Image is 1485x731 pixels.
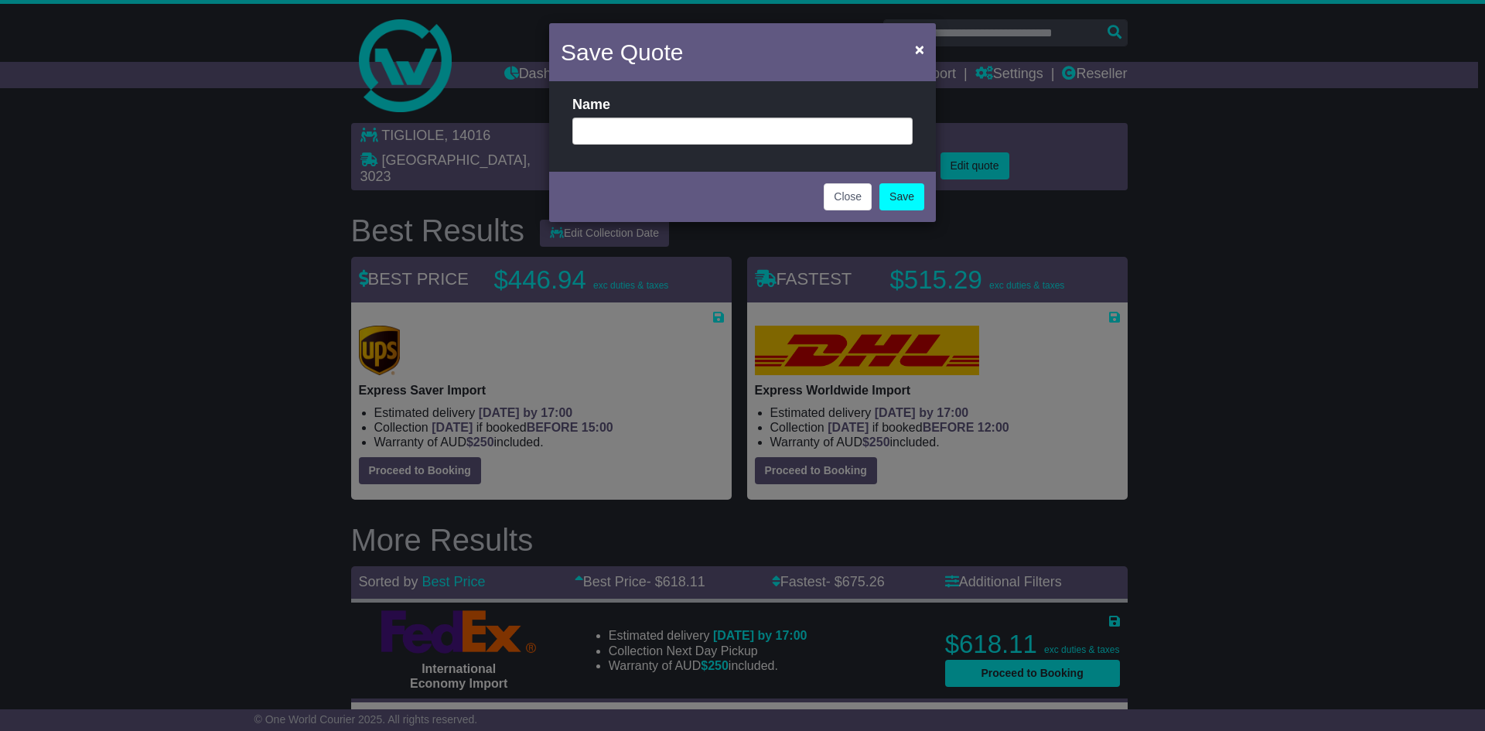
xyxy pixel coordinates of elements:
h4: Save Quote [561,35,683,70]
span: × [915,40,924,58]
a: Save [879,183,924,210]
button: Close [824,183,872,210]
label: Name [572,97,610,114]
button: Close [907,33,932,65]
